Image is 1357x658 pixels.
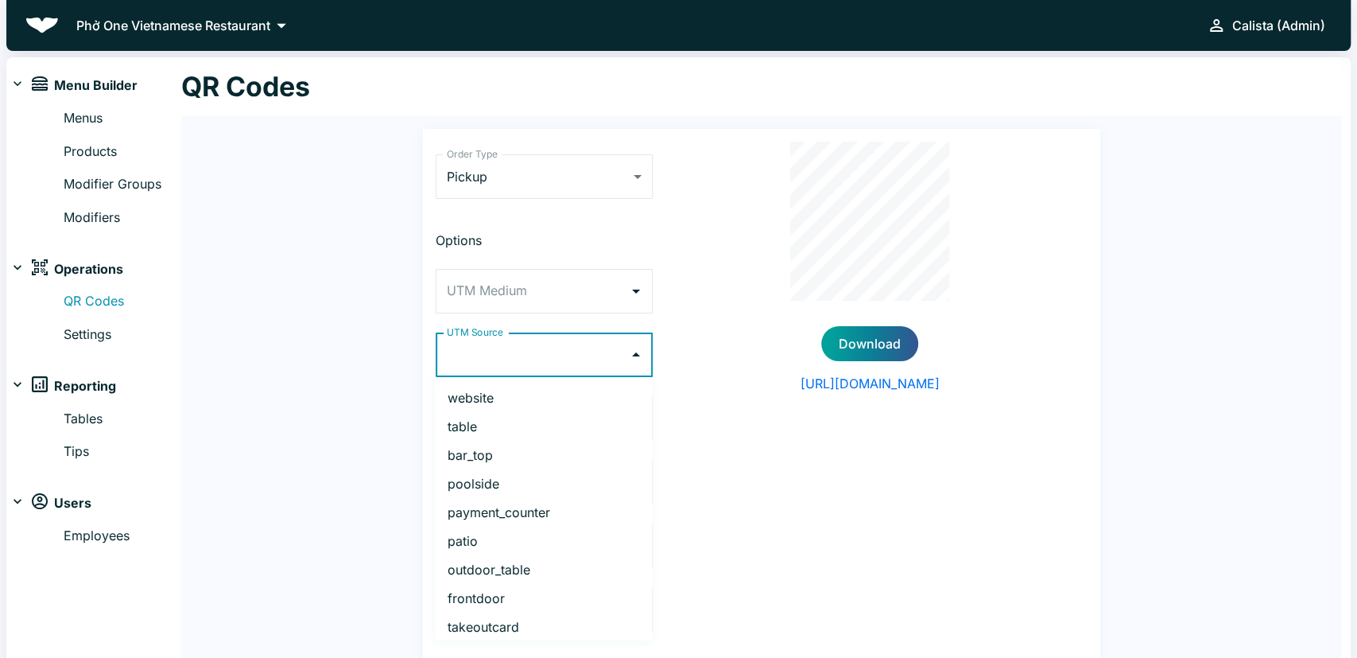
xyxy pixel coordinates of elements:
[435,441,652,469] li: bar_top
[435,584,652,613] li: frontdoor
[64,442,181,462] a: Tips
[435,527,652,555] li: patio
[64,174,181,195] a: Modifier Groups
[1232,14,1325,37] div: Calista (Admin)
[54,376,116,397] span: Reporting
[821,326,918,361] button: Download
[625,280,647,302] button: Open
[6,371,181,403] div: reportsReporting
[435,555,652,584] li: outdoor_table
[25,18,59,33] img: Beluga
[54,493,91,514] span: Users
[435,384,652,412] li: website
[6,488,181,520] div: usersUsers
[54,259,123,280] span: Operations
[436,231,653,250] p: Options
[436,154,653,199] div: Pickup
[181,70,310,103] h1: QR Codes
[435,613,652,641] li: takeoutcard
[64,526,181,547] a: Employees
[64,142,181,162] a: Products
[54,76,138,96] span: Menu Builder
[32,376,48,392] img: reports
[64,291,181,312] a: QR Codes
[64,325,181,345] a: Settings
[435,469,652,498] li: poolside
[64,409,181,430] a: Tables
[64,208,181,228] a: Modifiers
[435,412,652,441] li: table
[32,493,48,509] img: users
[72,14,297,37] button: Phở One Vietnamese Restaurant
[435,498,652,527] li: payment_counter
[678,374,1062,393] a: [URL][DOMAIN_NAME]
[1200,10,1332,41] button: Calista (Admin)
[76,16,270,35] p: Phở One Vietnamese Restaurant
[447,147,498,161] label: Order Type
[6,70,181,102] div: menuMenu Builder
[447,325,503,339] label: UTM Source
[64,108,181,129] a: Menus
[6,253,181,285] div: operationsOperations
[625,344,647,366] button: Close
[32,259,48,275] img: operations
[32,76,48,91] img: menu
